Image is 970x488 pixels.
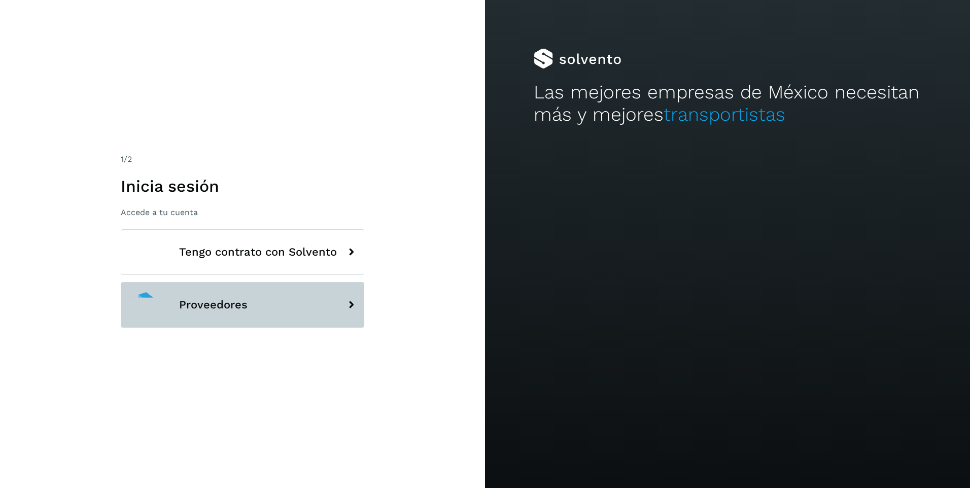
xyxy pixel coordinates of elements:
span: Tengo contrato con Solvento [179,246,337,258]
button: Proveedores [121,282,364,328]
p: Accede a tu cuenta [121,207,364,217]
div: /2 [121,153,364,165]
button: Tengo contrato con Solvento [121,229,364,275]
span: 1 [121,154,124,164]
span: Proveedores [179,299,248,311]
h2: Las mejores empresas de México necesitan más y mejores [534,81,922,126]
h1: Inicia sesión [121,177,364,196]
span: transportistas [664,103,785,125]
